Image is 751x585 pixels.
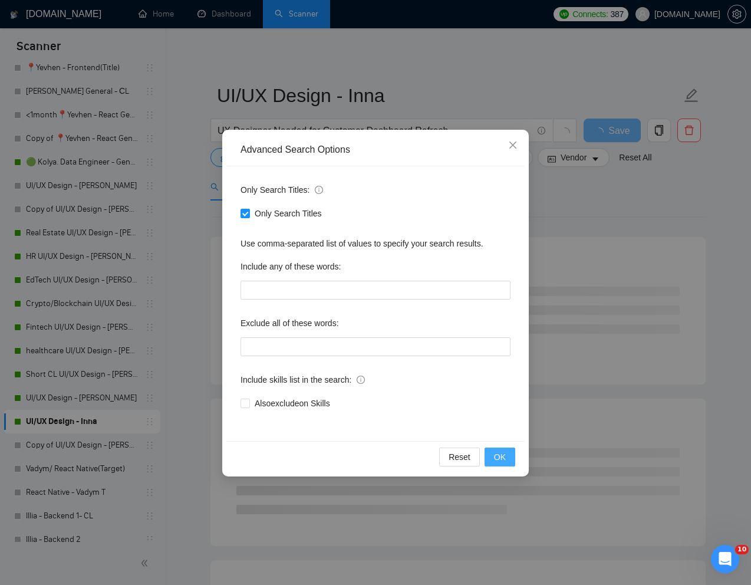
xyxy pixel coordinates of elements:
span: Only Search Titles [250,207,327,220]
span: info-circle [357,376,365,384]
button: OK [485,448,515,466]
label: Include any of these words: [241,257,341,276]
span: Reset [449,451,470,464]
button: Close [497,130,529,162]
button: Reset [439,448,480,466]
span: info-circle [315,186,323,194]
span: OK [494,451,506,464]
div: Use comma-separated list of values to specify your search results. [241,237,510,250]
span: Also exclude on Skills [250,397,335,410]
span: 10 [735,545,749,554]
div: Advanced Search Options [241,143,510,156]
span: close [508,140,518,150]
span: Only Search Titles: [241,183,323,196]
span: Include skills list in the search: [241,373,365,386]
iframe: Intercom live chat [711,545,739,573]
label: Exclude all of these words: [241,314,339,333]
